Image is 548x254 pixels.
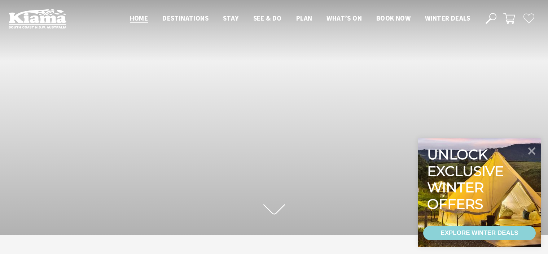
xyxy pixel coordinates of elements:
span: What’s On [326,14,362,22]
img: Kiama Logo [9,9,66,29]
div: EXPLORE WINTER DEALS [440,226,518,240]
span: Destinations [162,14,209,22]
span: Plan [296,14,312,22]
nav: Main Menu [123,13,477,25]
div: Unlock exclusive winter offers [427,146,507,212]
span: See & Do [253,14,282,22]
span: Stay [223,14,239,22]
span: Winter Deals [425,14,470,22]
span: Home [130,14,148,22]
span: Book now [376,14,411,22]
a: EXPLORE WINTER DEALS [423,226,536,240]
